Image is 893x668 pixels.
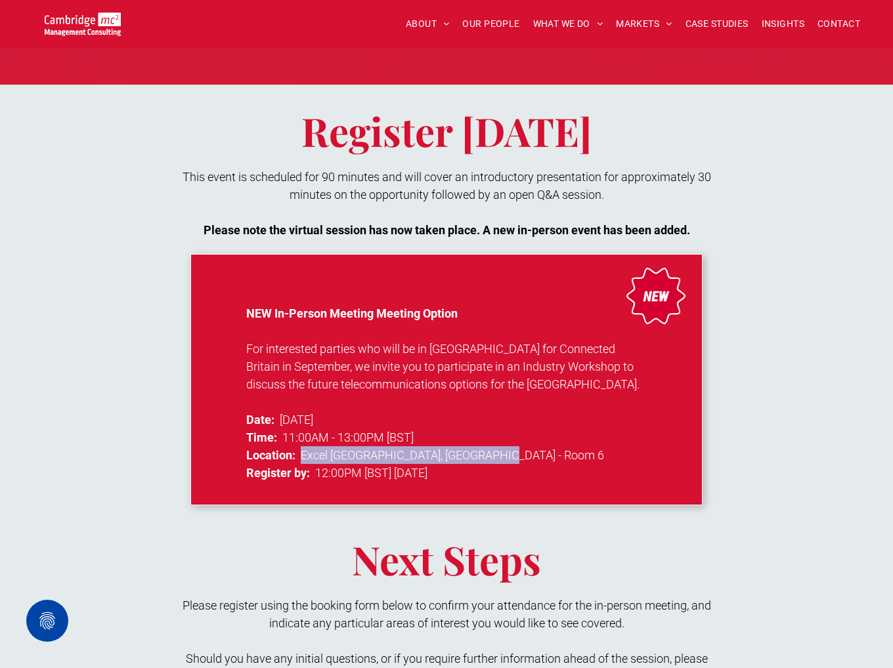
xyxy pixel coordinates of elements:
a: ABOUT [399,14,456,34]
span: 12:00PM [BST] [DATE] [315,466,427,480]
span: For interested parties who will be in [GEOGRAPHIC_DATA] for Connected Britain in September, we in... [246,342,640,391]
a: MARKETS [609,14,678,34]
img: Go to Homepage [45,12,121,36]
strong: Register by: [246,466,310,480]
img: A red starburst-shaped badge with the word NEW in white capital letters centred on it, set agains... [626,268,686,324]
span: This event is scheduled for 90 minutes and will cover an introductory presentation for approximat... [183,170,711,201]
a: CONTACT [811,14,867,34]
span: Register [DATE] [301,104,592,157]
strong: Please note the virtual session has now taken place. A new in-person event has been added. [204,223,690,237]
strong: Date: [246,413,274,427]
span: 11:00AM - 13:00PM [BST] [282,430,414,444]
a: CASE STUDIES [679,14,755,34]
span: [DATE] [280,413,313,427]
span: Excel [GEOGRAPHIC_DATA], [GEOGRAPHIC_DATA] - Room 6 [301,448,604,462]
a: WHAT WE DO [527,14,610,34]
strong: Location: [246,448,295,462]
a: INSIGHTS [755,14,811,34]
span: Next Steps [352,533,541,585]
strong: Time: [246,430,277,444]
strong: NEW In-Person Meeting Meeting Option [246,306,458,320]
a: OUR PEOPLE [456,14,526,34]
span: Please register using the booking form below to confirm your attendance for the in-person meeting... [183,598,711,630]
